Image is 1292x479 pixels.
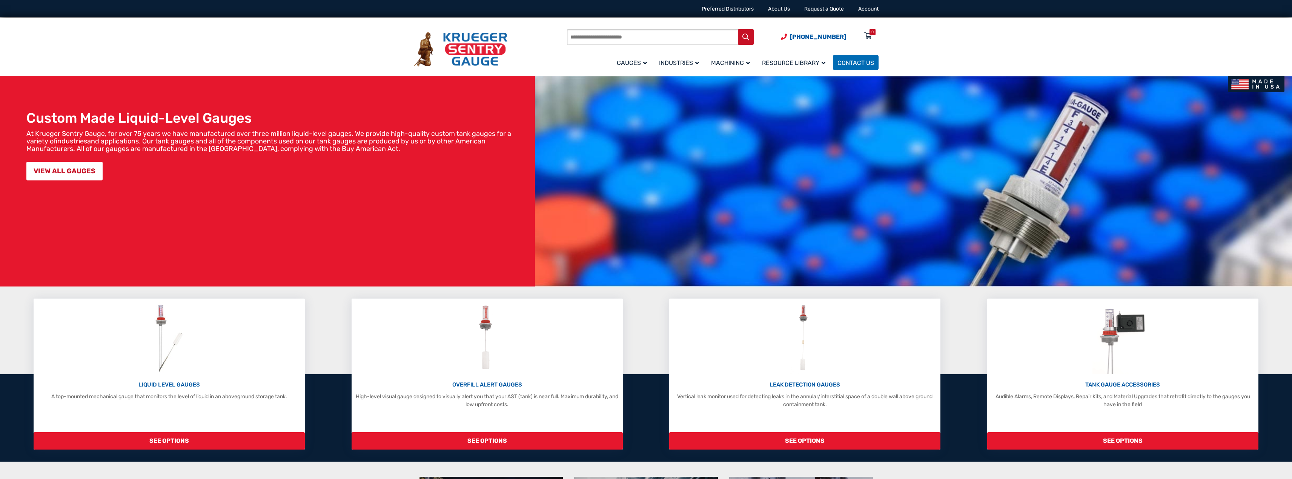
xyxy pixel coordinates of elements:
[659,59,699,66] span: Industries
[711,59,750,66] span: Machining
[702,6,754,12] a: Preferred Distributors
[352,299,623,450] a: Overfill Alert Gauges OVERFILL ALERT GAUGES High-level visual gauge designed to visually alert yo...
[37,380,301,389] p: LIQUID LEVEL GAUGES
[470,302,504,374] img: Overfill Alert Gauges
[26,110,531,126] h1: Custom Made Liquid-Level Gauges
[57,137,87,145] a: industries
[355,380,619,389] p: OVERFILL ALERT GAUGES
[987,432,1258,450] span: SEE OPTIONS
[612,54,654,71] a: Gauges
[26,162,103,180] a: VIEW ALL GAUGES
[871,29,874,35] div: 0
[833,55,879,70] a: Contact Us
[790,302,820,374] img: Leak Detection Gauges
[768,6,790,12] a: About Us
[149,302,189,374] img: Liquid Level Gauges
[414,32,507,67] img: Krueger Sentry Gauge
[355,393,619,408] p: High-level visual gauge designed to visually alert you that your AST (tank) is near full. Maximum...
[790,33,846,40] span: [PHONE_NUMBER]
[37,393,301,400] p: A top-mounted mechanical gauge that monitors the level of liquid in an aboveground storage tank.
[352,432,623,450] span: SEE OPTIONS
[762,59,825,66] span: Resource Library
[617,59,647,66] span: Gauges
[837,59,874,66] span: Contact Us
[804,6,844,12] a: Request a Quote
[654,54,707,71] a: Industries
[673,380,937,389] p: LEAK DETECTION GAUGES
[669,432,940,450] span: SEE OPTIONS
[34,432,305,450] span: SEE OPTIONS
[757,54,833,71] a: Resource Library
[26,130,531,152] p: At Krueger Sentry Gauge, for over 75 years we have manufactured over three million liquid-level g...
[669,299,940,450] a: Leak Detection Gauges LEAK DETECTION GAUGES Vertical leak monitor used for detecting leaks in the...
[34,299,305,450] a: Liquid Level Gauges LIQUID LEVEL GAUGES A top-mounted mechanical gauge that monitors the level of...
[991,393,1255,408] p: Audible Alarms, Remote Displays, Repair Kits, and Material Upgrades that retrofit directly to the...
[987,299,1258,450] a: Tank Gauge Accessories TANK GAUGE ACCESSORIES Audible Alarms, Remote Displays, Repair Kits, and M...
[858,6,879,12] a: Account
[1092,302,1153,374] img: Tank Gauge Accessories
[1228,76,1284,92] img: Made In USA
[781,32,846,42] a: Phone Number (920) 434-8860
[535,76,1292,286] img: bg_hero_bannerksentry
[991,380,1255,389] p: TANK GAUGE ACCESSORIES
[673,393,937,408] p: Vertical leak monitor used for detecting leaks in the annular/interstitial space of a double wall...
[707,54,757,71] a: Machining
